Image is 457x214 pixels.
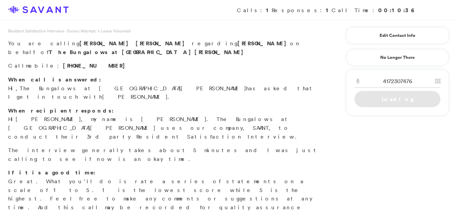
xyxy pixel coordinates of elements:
span: [PERSON_NAME] [16,116,81,122]
strong: 1 [326,6,332,14]
a: Edit Contact Info [355,30,440,41]
p: You are calling regarding on behalf of [8,39,320,56]
a: No Longer There [346,49,449,66]
span: mobile [26,62,57,69]
span: [PERSON_NAME] [136,40,188,47]
a: Loading [355,91,440,107]
p: The interview generally takes about 5 minutes and I was just calling to see if now is an okay time. [8,146,320,163]
p: Hi, has asked that I get in touch with . [8,75,320,101]
p: Hi , my name is [PERSON_NAME]. The Bungalows at [GEOGRAPHIC_DATA][PERSON_NAME] uses our company, ... [8,106,320,141]
strong: When recipient responds: [8,107,114,114]
strong: [PERSON_NAME] [237,40,290,47]
span: [PHONE_NUMBER] [63,62,129,69]
p: Call : [8,62,320,70]
span: Resident Satisfaction Interview - Survey Attempt: 1 - Leave Voicemail [8,28,131,34]
strong: If it is a good time: [8,169,95,176]
strong: 1 [266,6,272,14]
strong: When call is answered: [8,76,101,83]
strong: The Bungalows at [GEOGRAPHIC_DATA][PERSON_NAME] [49,48,247,56]
strong: 00:10:36 [378,6,415,14]
span: [PERSON_NAME] [79,40,132,47]
span: [PERSON_NAME] [102,93,167,100]
span: The Bungalows at [GEOGRAPHIC_DATA][PERSON_NAME] [20,85,246,92]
